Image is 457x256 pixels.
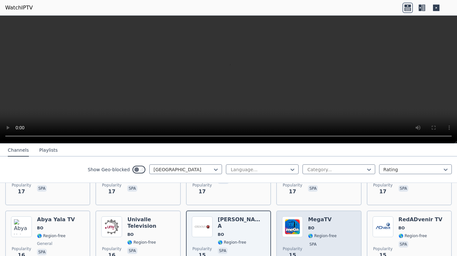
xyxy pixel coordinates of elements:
span: 17 [289,188,296,196]
p: spa [308,241,318,248]
p: spa [399,185,408,192]
h6: RedADvenir TV [399,216,442,223]
span: Popularity [12,246,31,251]
span: BO [218,232,224,237]
span: 🌎 Region-free [308,233,337,238]
span: 🌎 Region-free [127,240,156,245]
span: BO [399,225,405,231]
p: spa [127,185,137,192]
h6: [PERSON_NAME] A [218,216,265,229]
span: 🌎 Region-free [399,233,427,238]
img: Univalle Television [101,216,122,237]
span: Popularity [373,183,393,188]
button: Channels [8,144,29,157]
p: spa [308,185,318,192]
span: general [37,241,52,246]
span: 17 [379,188,386,196]
img: MegaTV [282,216,303,237]
span: BO [127,232,133,237]
span: Popularity [192,183,212,188]
p: spa [218,248,228,254]
img: Cadena A [192,216,213,237]
h6: MegaTV [308,216,337,223]
img: RedADvenir TV [373,216,393,237]
label: Show Geo-blocked [88,166,130,173]
p: spa [37,185,47,192]
span: Popularity [283,183,302,188]
span: Popularity [192,246,212,251]
p: spa [399,241,408,248]
h6: Univalle Television [127,216,175,229]
button: Playlists [39,144,58,157]
span: 17 [199,188,206,196]
span: Popularity [102,183,121,188]
span: Popularity [12,183,31,188]
p: spa [127,248,137,254]
span: Popularity [102,246,121,251]
span: 🌎 Region-free [218,240,246,245]
h6: Abya Yala TV [37,216,75,223]
a: WatchIPTV [5,4,33,12]
span: BO [308,225,314,231]
span: 🌎 Region-free [37,233,66,238]
span: 17 [108,188,115,196]
span: Popularity [283,246,302,251]
p: spa [37,249,47,255]
img: Abya Yala TV [11,216,32,237]
span: Popularity [373,246,393,251]
span: BO [37,225,43,231]
span: 17 [18,188,25,196]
